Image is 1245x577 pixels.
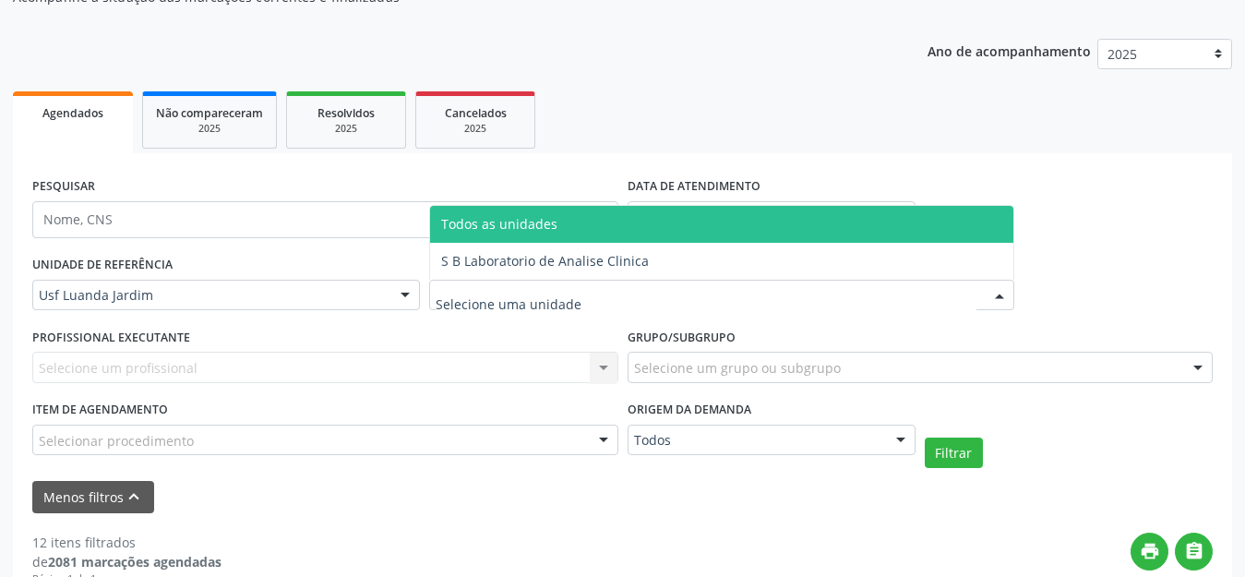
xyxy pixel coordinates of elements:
span: Todos as unidades [441,215,557,233]
span: Selecione um grupo ou subgrupo [634,358,841,378]
label: Grupo/Subgrupo [628,323,736,352]
p: Ano de acompanhamento [928,39,1091,62]
i: keyboard_arrow_up [124,487,144,507]
span: Resolvidos [317,105,375,121]
span: Agendados [42,105,103,121]
i: print [1140,541,1160,561]
label: PROFISSIONAL EXECUTANTE [32,323,190,352]
div: 12 itens filtrados [32,533,221,552]
input: Nome, CNS [32,201,618,238]
div: 2025 [156,122,263,136]
span: Não compareceram [156,105,263,121]
label: DATA DE ATENDIMENTO [628,173,760,201]
button: print [1131,533,1168,571]
i:  [1184,541,1204,561]
label: Origem da demanda [628,396,751,425]
strong: 2081 marcações agendadas [48,553,221,571]
span: Selecionar procedimento [39,431,194,451]
input: Selecione um intervalo [628,201,916,238]
button: Menos filtroskeyboard_arrow_up [32,481,154,513]
input: Selecione uma unidade [436,286,977,323]
label: UNIDADE DE REFERÊNCIA [32,251,173,280]
label: Item de agendamento [32,396,168,425]
span: S B Laboratorio de Analise Clinica [441,252,649,270]
span: Usf Luanda Jardim [39,286,382,305]
button: Filtrar [925,438,983,469]
label: PESQUISAR [32,173,95,201]
div: de [32,552,221,571]
div: 2025 [300,122,392,136]
button:  [1175,533,1213,571]
span: Todos [634,431,878,450]
span: Cancelados [445,105,507,121]
div: 2025 [429,122,521,136]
